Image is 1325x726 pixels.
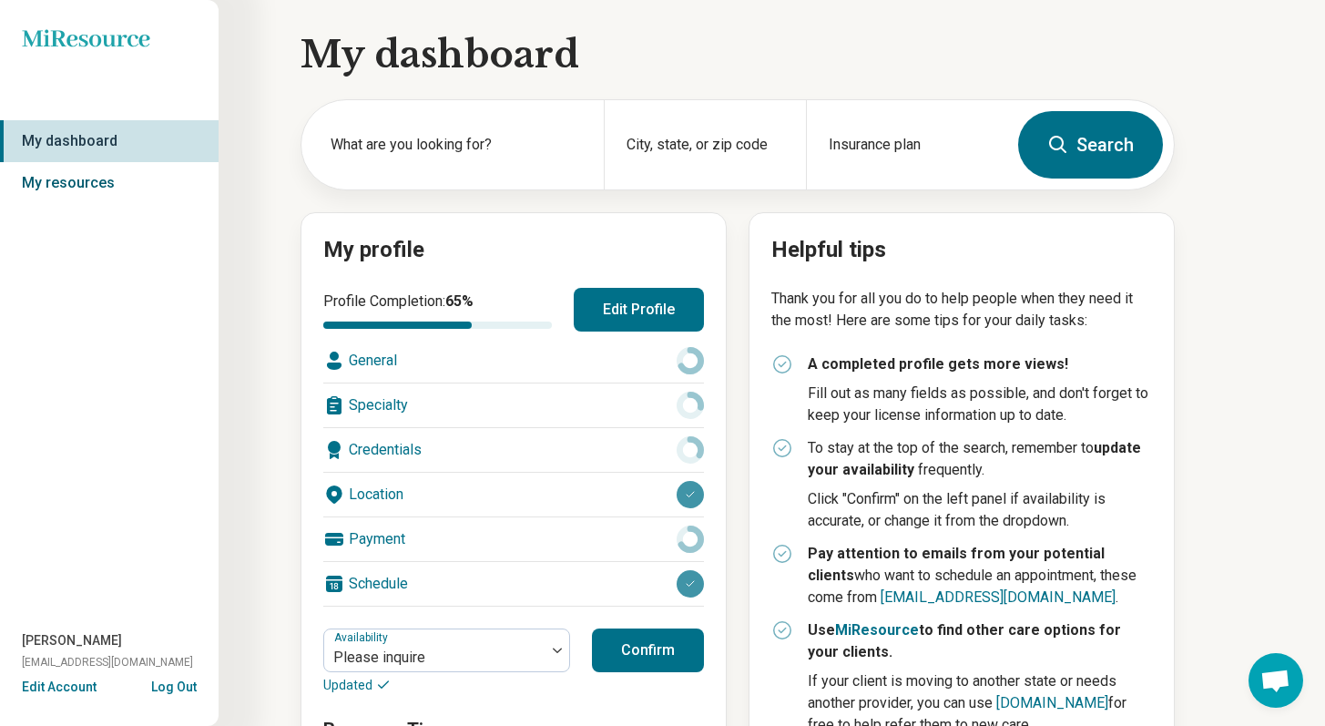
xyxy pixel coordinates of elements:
strong: A completed profile gets more views! [808,355,1068,373]
label: Availability [334,631,392,644]
button: Confirm [592,629,704,672]
p: Fill out as many fields as possible, and don't forget to keep your license information up to date. [808,383,1152,426]
h2: My profile [323,235,704,266]
div: Open chat [1249,653,1303,708]
div: Schedule [323,562,704,606]
strong: update your availability [808,439,1141,478]
h1: My dashboard [301,29,1175,80]
strong: Pay attention to emails from your potential clients [808,545,1105,584]
div: Payment [323,517,704,561]
strong: Use to find other care options for your clients. [808,621,1121,660]
p: who want to schedule an appointment, these come from . [808,543,1152,608]
p: Updated [323,676,570,695]
button: Search [1018,111,1163,179]
div: Location [323,473,704,516]
p: Thank you for all you do to help people when they need it the most! Here are some tips for your d... [771,288,1152,332]
button: Log Out [151,678,197,692]
a: [DOMAIN_NAME] [996,694,1108,711]
div: Credentials [323,428,704,472]
p: Click "Confirm" on the left panel if availability is accurate, or change it from the dropdown. [808,488,1152,532]
a: MiResource [835,621,919,639]
div: General [323,339,704,383]
button: Edit Account [22,678,97,697]
h2: Helpful tips [771,235,1152,266]
span: 65 % [445,292,474,310]
div: Specialty [323,383,704,427]
span: [PERSON_NAME] [22,631,122,650]
span: [EMAIL_ADDRESS][DOMAIN_NAME] [22,654,193,670]
div: Profile Completion: [323,291,552,329]
a: [EMAIL_ADDRESS][DOMAIN_NAME] [881,588,1116,606]
p: To stay at the top of the search, remember to frequently. [808,437,1152,481]
button: Edit Profile [574,288,704,332]
label: What are you looking for? [331,134,582,156]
